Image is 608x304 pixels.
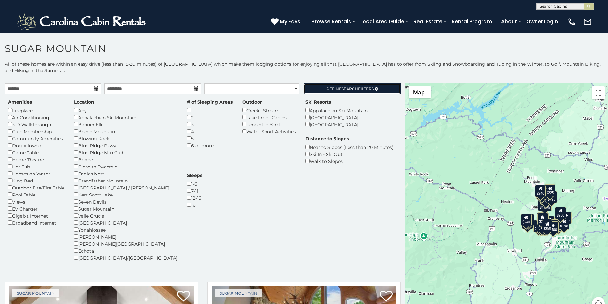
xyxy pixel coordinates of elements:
div: $190 [537,212,548,225]
label: Amenities [8,99,32,105]
div: Community Amenities [8,135,64,142]
div: [PERSON_NAME] [74,233,177,240]
div: Air Conditioning [8,114,64,121]
div: 1 [187,107,233,114]
div: Kerr Scott Lake [74,191,177,198]
div: [GEOGRAPHIC_DATA] [305,121,368,128]
img: White-1-2.png [16,12,148,31]
a: RefineSearchFilters [304,83,400,94]
img: mail-regular-white.png [583,17,592,26]
div: 5 [187,135,233,142]
div: $300 [537,213,548,225]
div: $195 [551,219,562,232]
div: Blue Ridge Pkwy [74,142,177,149]
a: Real Estate [410,16,446,27]
div: 4 [187,128,233,135]
a: About [498,16,520,27]
label: Outdoor [242,99,262,105]
div: Banner Elk [74,121,177,128]
img: phone-regular-white.png [567,17,576,26]
span: Search [342,86,358,91]
div: $200 [544,216,555,228]
div: 7-11 [187,187,202,194]
div: Any [74,107,177,114]
div: Appalachian Ski Mountain [305,107,368,114]
div: Beech Mountain [74,128,177,135]
div: Gigabit Internet [8,212,64,219]
label: # of Sleeping Areas [187,99,233,105]
div: 3 [187,121,233,128]
a: Local Area Guide [357,16,407,27]
div: 3-D Walkthrough [8,121,64,128]
span: Map [413,89,424,96]
div: Fireplace [8,107,64,114]
a: Rental Program [448,16,495,27]
div: [GEOGRAPHIC_DATA]/[GEOGRAPHIC_DATA] [74,254,177,261]
a: Sugar Mountain [215,289,262,297]
div: Club Membership [8,128,64,135]
div: Near to Slopes (Less than 20 Minutes) [305,144,394,151]
div: Creek | Stream [242,107,296,114]
div: 6 or more [187,142,233,149]
div: Boone [74,156,177,163]
div: $250 [555,207,566,219]
div: Fenced-In Yard [242,121,296,128]
div: Game Table [8,149,64,156]
label: Ski Resorts [305,99,331,105]
div: $1,095 [538,199,552,211]
label: Distance to Slopes [305,136,349,142]
div: Lake Front Cabins [242,114,296,121]
div: $240 [521,214,532,226]
div: $240 [535,185,546,197]
div: Yonahlossee [74,226,177,233]
a: Browse Rentals [308,16,354,27]
div: Homes on Water [8,170,64,177]
div: $155 [536,220,547,233]
div: Grandfather Mountain [74,177,177,184]
div: [GEOGRAPHIC_DATA] [305,114,368,121]
div: Pool Table [8,191,64,198]
div: [PERSON_NAME][GEOGRAPHIC_DATA] [74,240,177,247]
div: $350 [542,220,553,232]
div: 2 [187,114,233,121]
div: Views [8,198,64,205]
a: Owner Login [523,16,561,27]
button: Change map style [409,86,431,98]
div: $175 [537,220,548,232]
a: My Favs [271,18,302,26]
a: Sugar Mountain [12,289,59,297]
div: King Bed [8,177,64,184]
div: $190 [559,218,570,230]
div: Seven Devils [74,198,177,205]
div: $155 [561,212,572,224]
span: Refine Filters [327,86,374,91]
label: Location [74,99,94,105]
div: 1-6 [187,180,202,187]
div: 16+ [187,201,202,208]
div: [GEOGRAPHIC_DATA] / [PERSON_NAME] [74,184,177,191]
div: Blue Ridge Mtn Club [74,149,177,156]
div: Echota [74,247,177,254]
div: [GEOGRAPHIC_DATA] [74,219,177,226]
div: Close to Tweetsie [74,163,177,170]
div: Blowing Rock [74,135,177,142]
div: Water Sport Activities [242,128,296,135]
a: Add to favorites [380,290,393,303]
div: 12-16 [187,194,202,201]
div: Outdoor Fire/Fire Table [8,184,64,191]
span: My Favs [280,18,300,26]
div: Valle Crucis [74,212,177,219]
div: $125 [546,191,557,203]
div: Dog Allowed [8,142,64,149]
div: $500 [548,221,559,234]
div: Home Theatre [8,156,64,163]
label: Sleeps [187,172,202,179]
a: Add to favorites [177,290,190,303]
div: $225 [545,184,556,196]
div: Ski In - Ski Out [305,151,394,158]
div: Walk to Slopes [305,158,394,165]
div: Broadband Internet [8,219,64,226]
button: Toggle fullscreen view [592,86,605,99]
div: Sugar Mountain [74,205,177,212]
div: EV Charger [8,205,64,212]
